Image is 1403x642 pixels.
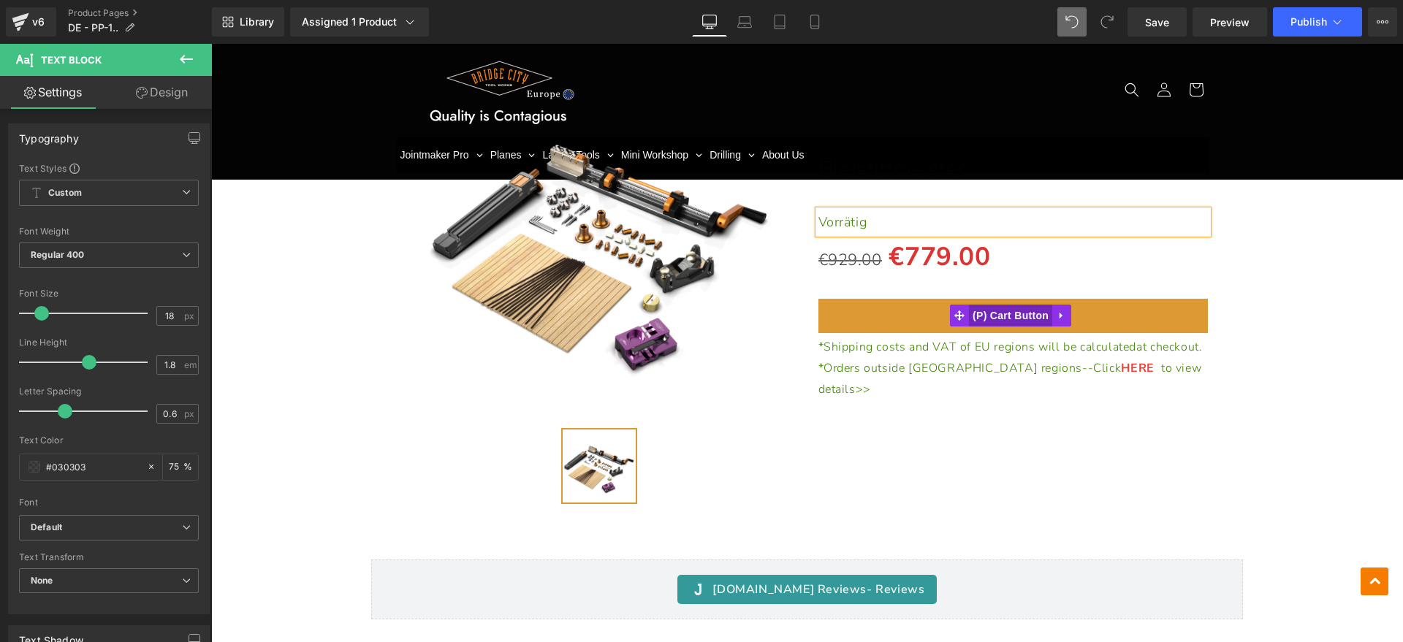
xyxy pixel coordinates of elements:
img: PP-1 Pencil Precision [214,23,565,373]
span: *Shipping costs and VAT of EU regions will be calculated [607,295,992,311]
div: Font [19,497,199,508]
b: None [31,575,53,586]
span: to view details>> [607,316,991,354]
div: Text Transform [19,552,199,562]
img: PP-1 Pencil Precision [351,386,425,459]
div: % [163,454,198,480]
span: px [184,311,197,321]
button: More [1368,7,1397,37]
a: Mobile [797,7,832,37]
span: at checkout. [925,295,991,311]
a: PP-1 Pencil Precision [351,386,429,463]
div: Letter Spacing [19,386,199,397]
a: v6 [6,7,56,37]
div: v6 [29,12,47,31]
div: Text Styles [19,162,199,174]
div: Typography [19,124,79,145]
div: Assigned 1 Product [302,15,417,29]
a: HERE [910,316,943,332]
div: Font Weight [19,226,199,237]
span: Save [1145,15,1169,30]
input: Color [46,459,140,475]
span: - Reviews [655,538,713,554]
span: Text Block [41,54,102,66]
div: Text Color [19,435,199,446]
span: DE - PP-1.. [68,22,118,34]
button: Add to cart [607,255,997,289]
a: Preview [1193,7,1267,37]
span: Publish [1290,16,1327,28]
span: (P) Cart Button [758,261,841,283]
font: Vorrätig [607,169,656,187]
a: Desktop [692,7,727,37]
a: Design [109,76,215,109]
span: px [184,409,197,419]
a: Product Pages [68,7,212,19]
span: Library [240,15,274,28]
span: Preview [1210,15,1250,30]
span: €779.00 [677,190,779,236]
div: Font Size [19,288,199,299]
a: Laptop [727,7,762,37]
a: New Library [212,7,284,37]
span: €929.00 [607,205,671,227]
button: Publish [1273,7,1362,37]
a: Expand / Collapse [841,261,860,283]
b: Custom [48,187,82,199]
button: Redo [1092,7,1122,37]
span: *Orders outside [GEOGRAPHIC_DATA] regions--Click [607,316,910,332]
span: [DOMAIN_NAME] Reviews [501,537,713,554]
strong: PP-1 [607,66,669,103]
button: Undo [1057,7,1087,37]
b: Regular 400 [31,249,85,260]
i: Default [31,521,62,534]
div: Line Height [19,337,199,348]
span: em [184,360,197,370]
a: Tablet [762,7,797,37]
h1: Bleistiftmeister [607,104,997,148]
